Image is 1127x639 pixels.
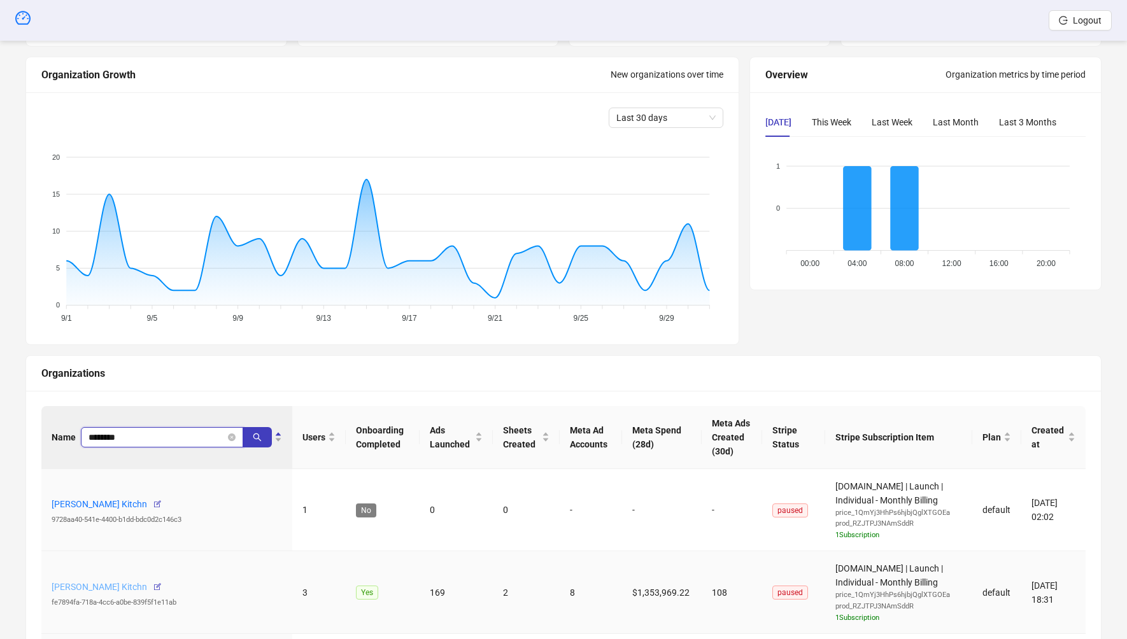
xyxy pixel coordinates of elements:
td: default [972,551,1021,634]
button: search [243,427,272,447]
span: Yes [356,586,378,600]
div: Last 3 Months [999,115,1056,129]
span: [DOMAIN_NAME] | Launch | Individual - Monthly Billing [835,481,962,541]
tspan: 10 [52,227,60,235]
a: [PERSON_NAME] Kitchn [52,582,147,592]
div: Organization Growth [41,67,611,83]
span: Users [302,430,325,444]
tspan: 1 [776,162,780,169]
button: Logout [1049,10,1112,31]
td: default [972,469,1021,552]
tspan: 12:00 [942,258,961,267]
a: [PERSON_NAME] Kitchn [52,499,147,509]
div: price_1QmYj3HhPs6hjbjQglXTGOEa [835,507,962,519]
tspan: 20 [52,153,60,160]
span: Organization metrics by time period [946,69,1086,80]
tspan: 9/29 [659,313,674,322]
div: 1 Subscription [835,530,962,541]
div: 1 Subscription [835,612,962,624]
div: fe7894fa-718a-4cc6-a0be-839f5f1e11ab [52,597,282,608]
tspan: 9/25 [574,313,589,322]
span: search [253,433,262,442]
tspan: 16:00 [989,258,1009,267]
tspan: 9/9 [232,313,243,322]
td: 169 [420,551,492,634]
tspan: 0 [776,204,780,212]
tspan: 20:00 [1037,258,1056,267]
tspan: 0 [56,301,60,309]
td: [DATE] 02:02 [1021,469,1086,552]
tspan: 9/21 [488,313,503,322]
span: paused [772,503,808,517]
div: 108 [712,586,753,600]
tspan: 08:00 [895,258,914,267]
tspan: 9/1 [61,313,72,322]
th: Sheets Created [493,406,560,469]
div: This Week [812,115,851,129]
th: Onboarding Completed [346,406,420,469]
span: logout [1059,16,1068,25]
span: Sheets Created [503,423,539,451]
th: Meta Ad Accounts [560,406,622,469]
button: close-circle [228,433,236,441]
div: Overview [765,67,946,83]
div: - [712,503,753,517]
div: price_1QmYj3HhPs6hjbjQglXTGOEa [835,589,962,601]
tspan: 9/17 [402,313,417,322]
th: Stripe Status [762,406,825,469]
td: 1 [292,469,346,552]
td: 0 [493,469,560,552]
div: 9728aa40-541e-4400-b1dd-bdc0d2c146c3 [52,514,282,526]
span: Ads Launched [430,423,472,451]
td: 0 [420,469,492,552]
tspan: 15 [52,190,60,197]
span: paused [772,586,808,600]
th: Users [292,406,346,469]
div: [DATE] [765,115,791,129]
div: prod_RZJTPJ3NAmSddR [835,518,962,530]
div: Last Week [872,115,912,129]
span: Plan [982,430,1001,444]
td: [DATE] 18:31 [1021,551,1086,634]
tspan: 9/5 [147,313,158,322]
th: Meta Ads Created (30d) [702,406,763,469]
span: [DOMAIN_NAME] | Launch | Individual - Monthly Billing [835,563,962,623]
td: - [622,469,702,552]
th: Meta Spend (28d) [622,406,702,469]
div: prod_RZJTPJ3NAmSddR [835,601,962,612]
span: Last 30 days [616,108,716,127]
div: Organizations [41,365,1086,381]
th: Created at [1021,406,1086,469]
tspan: 04:00 [848,258,867,267]
span: No [356,503,376,517]
th: Stripe Subscription Item [825,406,972,469]
td: $1,353,969.22 [622,551,702,634]
td: 2 [493,551,560,634]
tspan: 00:00 [801,258,820,267]
span: New organizations over time [611,69,723,80]
tspan: 9/13 [316,313,332,322]
span: Created at [1031,423,1065,451]
tspan: 5 [56,264,60,272]
div: - [570,503,612,517]
div: Last Month [933,115,979,129]
th: Plan [972,406,1021,469]
div: 8 [570,586,612,600]
span: dashboard [15,10,31,25]
th: Ads Launched [420,406,492,469]
span: Logout [1073,15,1102,25]
td: 3 [292,551,346,634]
